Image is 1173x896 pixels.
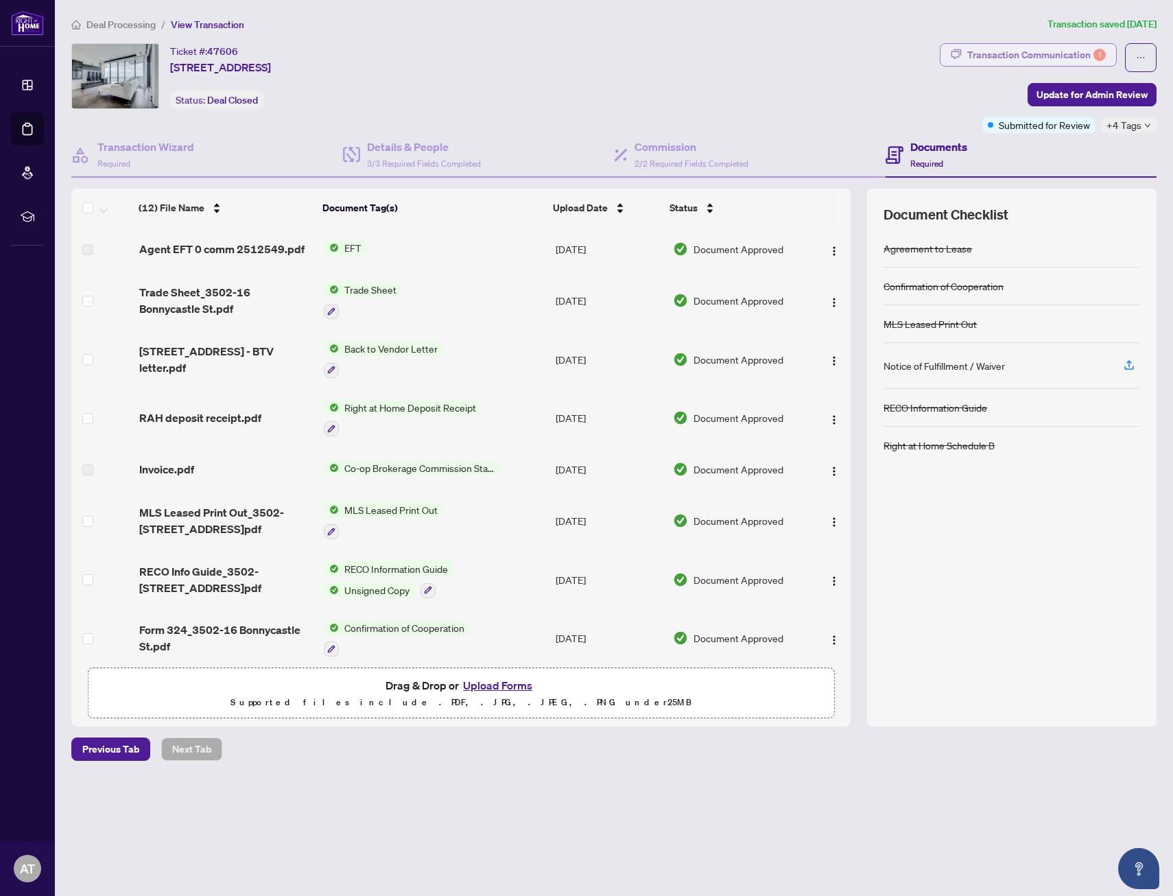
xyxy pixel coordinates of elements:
span: Drag & Drop orUpload FormsSupported files include .PDF, .JPG, .JPEG, .PNG under25MB [88,668,833,719]
span: Co-op Brokerage Commission Statement [339,460,501,475]
img: Logo [829,414,840,425]
span: Document Checklist [884,205,1008,224]
div: Notice of Fulfillment / Waiver [884,358,1005,373]
img: Logo [829,466,840,477]
img: Status Icon [324,460,339,475]
img: Status Icon [324,282,339,297]
th: Upload Date [547,189,665,227]
img: Document Status [673,293,688,308]
button: Previous Tab [71,738,150,761]
span: Deal Closed [207,94,258,106]
span: MLS Leased Print Out [339,502,443,517]
h4: Commission [635,139,748,155]
td: [DATE] [550,271,668,330]
img: Status Icon [324,502,339,517]
img: Logo [829,635,840,646]
span: 3/3 Required Fields Completed [367,158,481,169]
span: Document Approved [694,410,783,425]
h4: Transaction Wizard [97,139,194,155]
span: Status [670,200,698,215]
img: Status Icon [324,582,339,598]
span: Confirmation of Cooperation [339,620,470,635]
div: Ticket #: [170,43,238,59]
span: +4 Tags [1106,117,1141,133]
td: [DATE] [550,609,668,668]
button: Status IconRECO Information GuideStatus IconUnsigned Copy [324,561,453,598]
span: Document Approved [694,630,783,646]
button: Transaction Communication1 [940,43,1117,67]
li: / [161,16,165,32]
td: [DATE] [550,550,668,609]
span: View Transaction [171,19,244,31]
button: Logo [823,627,845,649]
span: Upload Date [553,200,608,215]
span: Document Approved [694,241,783,257]
span: Document Approved [694,293,783,308]
img: Document Status [673,352,688,367]
span: AT [20,859,35,878]
img: Status Icon [324,400,339,415]
span: [STREET_ADDRESS] [170,59,271,75]
button: Upload Forms [459,676,536,694]
button: Status IconCo-op Brokerage Commission Statement [324,460,501,475]
h4: Documents [910,139,967,155]
div: Right at Home Schedule B [884,438,995,453]
img: Logo [829,246,840,257]
td: [DATE] [550,389,668,448]
img: Status Icon [324,561,339,576]
div: Transaction Communication [967,44,1106,66]
button: Status IconEFT [324,240,367,255]
img: Document Status [673,410,688,425]
img: IMG-C12232258_1.jpg [72,44,158,108]
span: Trade Sheet_3502-16 Bonnycastle St.pdf [139,284,313,317]
span: (12) File Name [139,200,204,215]
img: Status Icon [324,341,339,356]
div: 1 [1093,49,1106,61]
span: Invoice.pdf [139,461,194,478]
span: Document Approved [694,352,783,367]
span: 2/2 Required Fields Completed [635,158,748,169]
img: Status Icon [324,240,339,255]
span: RAH deposit receipt.pdf [139,410,261,426]
span: Previous Tab [82,738,139,760]
button: Logo [823,458,845,480]
span: Required [910,158,943,169]
span: Back to Vendor Letter [339,341,443,356]
button: Logo [823,569,845,591]
span: RECO Info Guide_3502-[STREET_ADDRESS]pdf [139,563,313,596]
span: Deal Processing [86,19,156,31]
img: Document Status [673,462,688,477]
span: Document Approved [694,572,783,587]
img: Document Status [673,513,688,528]
button: Logo [823,290,845,311]
img: Document Status [673,630,688,646]
span: Required [97,158,130,169]
th: Document Tag(s) [317,189,547,227]
button: Status IconMLS Leased Print Out [324,502,443,539]
button: Next Tab [161,738,222,761]
span: Update for Admin Review [1036,84,1148,106]
span: Document Approved [694,462,783,477]
th: Status [664,189,806,227]
span: MLS Leased Print Out_3502-[STREET_ADDRESS]pdf [139,504,313,537]
button: Logo [823,238,845,260]
span: EFT [339,240,367,255]
span: Drag & Drop or [386,676,536,694]
td: [DATE] [550,227,668,271]
button: Status IconTrade Sheet [324,282,402,319]
button: Status IconBack to Vendor Letter [324,341,443,378]
span: RECO Information Guide [339,561,453,576]
span: down [1144,122,1151,129]
div: RECO Information Guide [884,400,987,415]
button: Update for Admin Review [1028,83,1157,106]
div: Confirmation of Cooperation [884,279,1004,294]
span: Agent EFT 0 comm 2512549.pdf [139,241,305,257]
span: Submitted for Review [999,117,1090,132]
img: Logo [829,297,840,308]
button: Status IconConfirmation of Cooperation [324,620,470,657]
img: logo [11,10,44,36]
img: Logo [829,576,840,587]
td: [DATE] [550,447,668,491]
th: (12) File Name [133,189,317,227]
button: Logo [823,407,845,429]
